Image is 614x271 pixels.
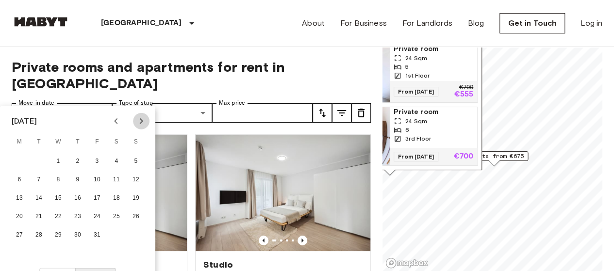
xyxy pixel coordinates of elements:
a: Marketing picture of unit DE-04-044-002-06HFPrevious imagePrevious imagePrivate room24 Sqm63rd Fl... [302,107,478,166]
button: 17 [88,190,106,207]
button: 30 [69,226,86,244]
div: [DATE] [12,115,37,127]
div: Map marker [460,151,528,166]
button: 22 [50,208,67,225]
span: 2 units from €675 [465,152,524,160]
span: 24 Sqm [405,54,427,63]
span: 5 [405,63,409,71]
button: 21 [30,208,48,225]
span: Private rooms and apartments for rent in [GEOGRAPHIC_DATA] [12,59,371,92]
span: From [DATE] [394,152,438,161]
button: 31 [88,226,106,244]
button: 14 [30,190,48,207]
button: Previous image [298,236,307,245]
button: 23 [69,208,86,225]
span: 1st Floor [405,71,430,80]
button: 24 [88,208,106,225]
button: 4 [108,153,125,170]
button: 29 [50,226,67,244]
p: €700 [459,85,473,91]
span: Sunday [127,132,145,152]
label: Type of stay [119,99,153,107]
button: tune [351,103,371,123]
a: For Landlords [402,17,452,29]
span: Thursday [69,132,86,152]
button: Previous month [108,113,124,129]
span: Private room [394,107,473,117]
label: Move-in date [18,99,54,107]
a: Mapbox logo [385,257,428,269]
p: €700 [453,153,473,160]
button: 26 [127,208,145,225]
a: About [302,17,325,29]
span: 6 [405,126,409,134]
span: Friday [88,132,106,152]
img: Habyt [12,17,70,27]
span: Studio [203,259,233,271]
span: 24 Sqm [405,117,427,126]
button: 13 [11,190,28,207]
button: 10 [88,171,106,189]
button: 3 [88,153,106,170]
button: tune [313,103,332,123]
span: Wednesday [50,132,67,152]
button: 8 [50,171,67,189]
a: Blog [468,17,484,29]
button: 9 [69,171,86,189]
button: 12 [127,171,145,189]
p: €555 [454,91,473,98]
span: Monday [11,132,28,152]
a: Get in Touch [499,13,565,33]
a: Marketing picture of unit DE-04-044-001-02HFPrevious imagePrevious imagePrivate room24 Sqm51st Fl... [302,44,478,103]
a: For Business [340,17,387,29]
span: 3rd Floor [405,134,431,143]
button: tune [332,103,351,123]
span: Saturday [108,132,125,152]
button: 27 [11,226,28,244]
button: 16 [69,190,86,207]
button: 11 [108,171,125,189]
button: 1 [50,153,67,170]
span: From [DATE] [394,87,438,96]
button: 2 [69,153,86,170]
span: Tuesday [30,132,48,152]
p: [GEOGRAPHIC_DATA] [101,17,182,29]
label: Max price [219,99,245,107]
a: Log in [581,17,602,29]
button: 20 [11,208,28,225]
img: Marketing picture of unit DE-04-070-002-01 [196,135,370,251]
button: 6 [11,171,28,189]
button: 28 [30,226,48,244]
button: 19 [127,190,145,207]
button: Previous image [259,236,268,245]
button: 18 [108,190,125,207]
span: Private room [394,44,473,54]
button: 15 [50,190,67,207]
button: 7 [30,171,48,189]
button: Next month [133,113,149,129]
button: 5 [127,153,145,170]
button: 25 [108,208,125,225]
